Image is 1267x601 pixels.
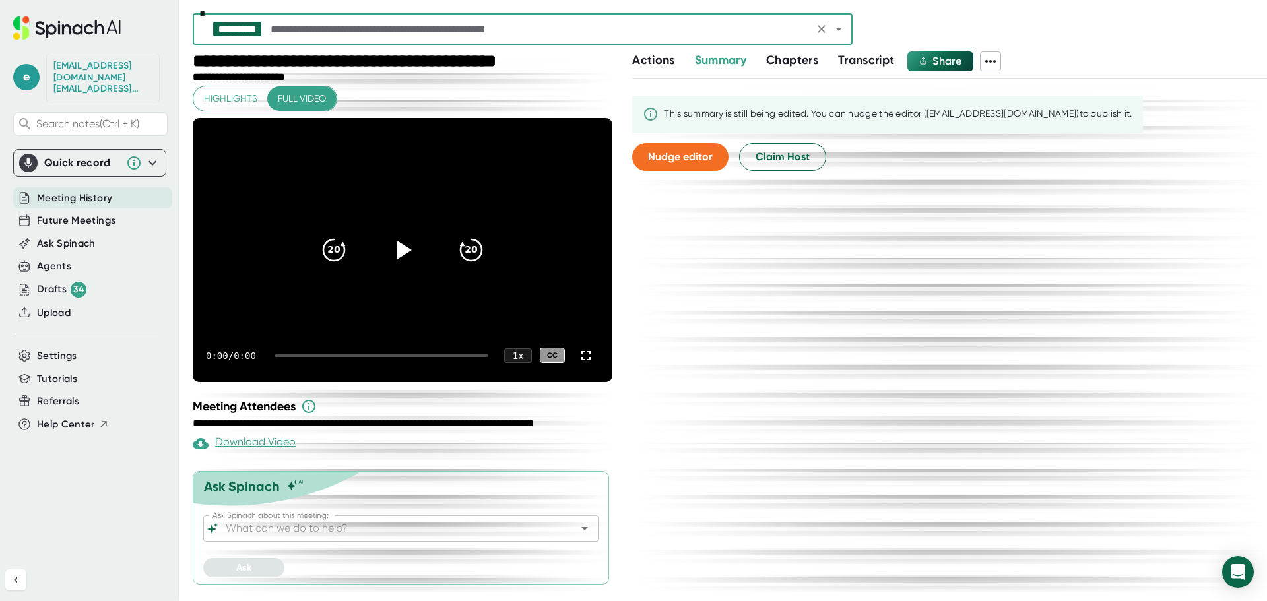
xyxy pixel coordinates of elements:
[648,150,713,163] span: Nudge editor
[193,86,268,111] button: Highlights
[812,20,831,38] button: Clear
[37,282,86,298] div: Drafts
[829,20,848,38] button: Open
[19,150,160,176] div: Quick record
[756,149,810,165] span: Claim Host
[53,60,152,95] div: edotson@starrez.com edotson@starrez.com
[193,398,616,414] div: Meeting Attendees
[204,478,280,494] div: Ask Spinach
[838,51,895,69] button: Transcript
[540,348,565,363] div: CC
[193,435,296,451] div: Download Video
[37,417,109,432] button: Help Center
[267,86,337,111] button: Full video
[1222,556,1254,588] div: Open Intercom Messenger
[695,51,746,69] button: Summary
[504,348,532,363] div: 1 x
[37,371,77,387] button: Tutorials
[44,156,119,170] div: Quick record
[632,143,729,171] button: Nudge editor
[36,117,164,130] span: Search notes (Ctrl + K)
[664,108,1132,120] div: This summary is still being edited. You can nudge the editor ([EMAIL_ADDRESS][DOMAIN_NAME]) to pu...
[206,350,259,361] div: 0:00 / 0:00
[632,51,674,69] button: Actions
[13,64,40,90] span: e
[37,259,71,274] button: Agents
[71,282,86,298] div: 34
[695,53,746,67] span: Summary
[838,53,895,67] span: Transcript
[907,51,973,71] button: Share
[204,90,257,107] span: Highlights
[766,51,818,69] button: Chapters
[5,569,26,590] button: Collapse sidebar
[575,519,594,538] button: Open
[278,90,326,107] span: Full video
[37,236,96,251] button: Ask Spinach
[932,55,961,67] span: Share
[632,53,674,67] span: Actions
[223,519,556,538] input: What can we do to help?
[37,417,95,432] span: Help Center
[236,562,251,573] span: Ask
[37,213,115,228] button: Future Meetings
[766,53,818,67] span: Chapters
[37,348,77,364] button: Settings
[37,394,79,409] button: Referrals
[37,282,86,298] button: Drafts 34
[37,305,71,321] button: Upload
[203,558,284,577] button: Ask
[37,191,112,206] button: Meeting History
[739,143,826,171] button: Claim Host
